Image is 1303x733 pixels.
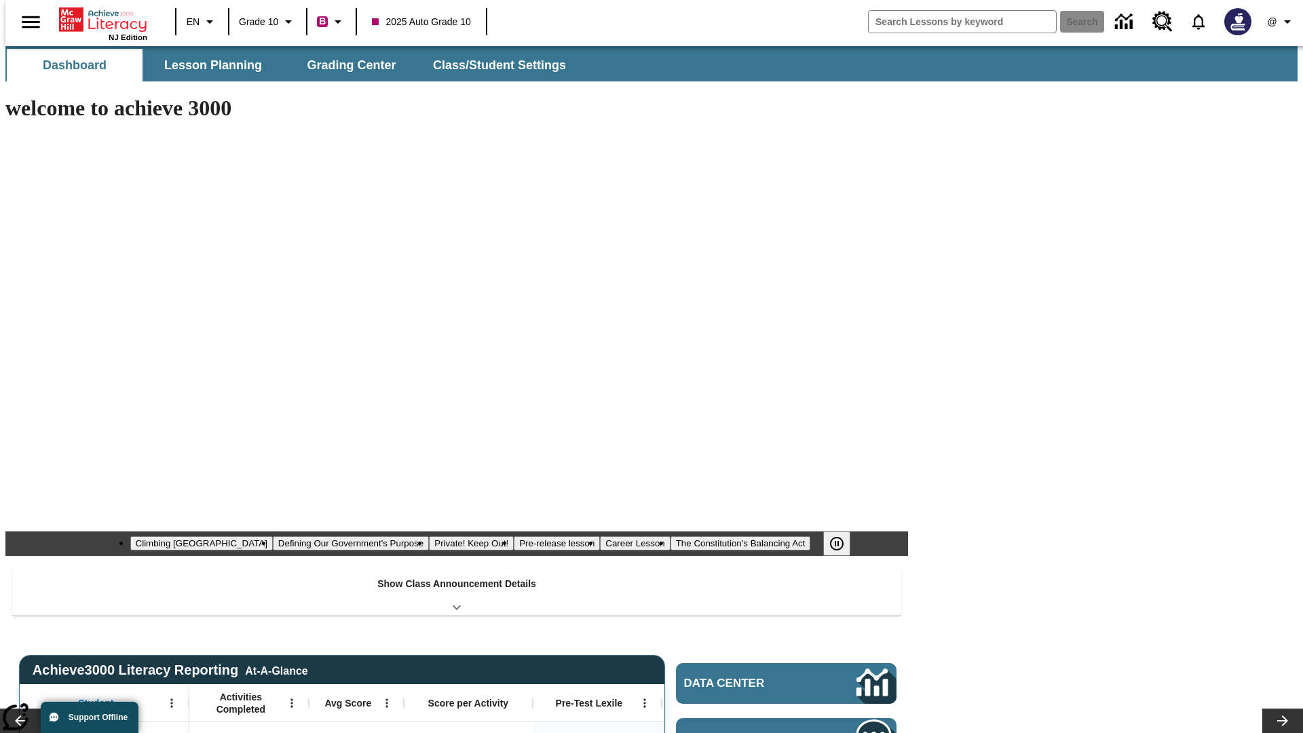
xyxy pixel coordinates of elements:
button: Language: EN, Select a language [181,10,224,34]
span: Achieve3000 Literacy Reporting [33,662,308,678]
h1: welcome to achieve 3000 [5,96,908,121]
button: Open Menu [377,693,397,713]
div: Home [59,5,147,41]
button: Pause [823,531,850,556]
span: Score per Activity [428,697,509,709]
p: Show Class Announcement Details [377,577,536,591]
button: Grading Center [284,49,419,81]
button: Lesson Planning [145,49,281,81]
span: B [319,13,326,30]
button: Select a new avatar [1216,4,1260,39]
a: Data Center [1107,3,1144,41]
span: Class/Student Settings [433,58,566,73]
button: Open Menu [282,693,302,713]
button: Profile/Settings [1260,10,1303,34]
span: 2025 Auto Grade 10 [372,15,470,29]
button: Open side menu [11,2,51,42]
body: Maximum 600 characters Press Escape to exit toolbar Press Alt + F10 to reach toolbar [5,11,198,23]
span: Grade 10 [239,15,278,29]
span: Activities Completed [196,691,286,715]
a: Home [59,6,147,33]
div: Show Class Announcement Details [12,569,901,616]
button: Slide 1 Climbing Mount Tai [130,536,273,550]
span: Avg Score [324,697,371,709]
div: Pause [823,531,864,556]
span: EN [187,15,200,29]
input: search field [869,11,1056,33]
button: Lesson carousel, Next [1262,709,1303,733]
span: Pre-Test Lexile [556,697,623,709]
div: SubNavbar [5,46,1298,81]
span: @ [1267,15,1277,29]
a: Resource Center, Will open in new tab [1144,3,1181,40]
button: Slide 5 Career Lesson [600,536,670,550]
span: NJ Edition [109,33,147,41]
a: Notifications [1181,4,1216,39]
button: Grade: Grade 10, Select a grade [233,10,302,34]
button: Boost Class color is violet red. Change class color [311,10,352,34]
button: Slide 6 The Constitution's Balancing Act [671,536,811,550]
button: Slide 4 Pre-release lesson [514,536,600,550]
span: Data Center [684,677,811,690]
div: SubNavbar [5,49,578,81]
img: Avatar [1224,8,1251,35]
span: Lesson Planning [164,58,262,73]
button: Class/Student Settings [422,49,577,81]
button: Slide 2 Defining Our Government's Purpose [273,536,429,550]
span: Dashboard [43,58,107,73]
span: Grading Center [307,58,396,73]
a: Title for My Lessons [DATE] 13:40:30 [5,11,176,22]
button: Open Menu [162,693,182,713]
a: Data Center [676,663,896,704]
button: Open Menu [635,693,655,713]
button: Support Offline [41,702,138,733]
button: Dashboard [7,49,143,81]
span: Support Offline [69,713,128,722]
button: Slide 3 Private! Keep Out! [429,536,514,550]
span: Student [78,697,113,709]
div: At-A-Glance [245,662,307,677]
